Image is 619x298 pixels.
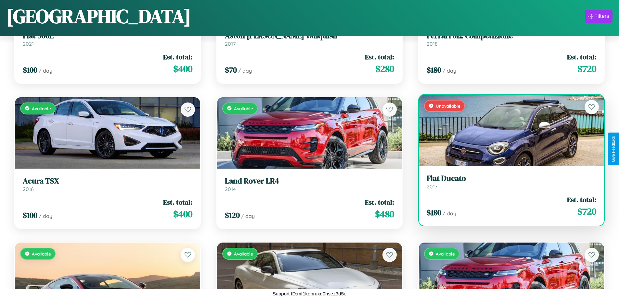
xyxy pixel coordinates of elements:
[6,3,191,30] h1: [GEOGRAPHIC_DATA]
[427,207,441,218] span: $ 180
[225,31,394,47] a: Aston [PERSON_NAME] Vanquish2017
[375,62,394,75] span: $ 280
[427,31,596,47] a: Ferrari 812 Competizione2018
[163,197,192,207] span: Est. total:
[436,251,455,256] span: Available
[594,13,609,19] div: Filters
[365,197,394,207] span: Est. total:
[611,136,616,162] div: Give Feedback
[32,106,51,111] span: Available
[427,174,596,190] a: Fiat Ducato2017
[427,174,596,183] h3: Fiat Ducato
[225,210,240,221] span: $ 120
[577,205,596,218] span: $ 720
[436,103,460,109] span: Unavailable
[427,65,441,75] span: $ 180
[225,186,236,192] span: 2014
[273,289,347,298] p: Support ID: mf1kopruxq0hsez3d5e
[23,31,192,47] a: Fiat 500L2021
[225,176,394,186] h3: Land Rover LR4
[375,208,394,221] span: $ 480
[39,213,52,219] span: / day
[23,210,37,221] span: $ 100
[163,52,192,62] span: Est. total:
[365,52,394,62] span: Est. total:
[23,65,37,75] span: $ 100
[577,62,596,75] span: $ 720
[173,208,192,221] span: $ 400
[39,67,52,74] span: / day
[225,41,236,47] span: 2017
[23,31,192,41] h3: Fiat 500L
[32,251,51,256] span: Available
[225,31,394,41] h3: Aston [PERSON_NAME] Vanquish
[241,213,255,219] span: / day
[23,176,192,186] h3: Acura TSX
[427,41,438,47] span: 2018
[234,251,253,256] span: Available
[234,106,253,111] span: Available
[567,52,596,62] span: Est. total:
[585,10,613,23] button: Filters
[23,186,34,192] span: 2016
[238,67,252,74] span: / day
[225,176,394,192] a: Land Rover LR42014
[173,62,192,75] span: $ 400
[427,31,596,41] h3: Ferrari 812 Competizione
[23,41,34,47] span: 2021
[567,195,596,204] span: Est. total:
[427,183,437,190] span: 2017
[443,210,456,217] span: / day
[23,176,192,192] a: Acura TSX2016
[225,65,237,75] span: $ 70
[443,67,456,74] span: / day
